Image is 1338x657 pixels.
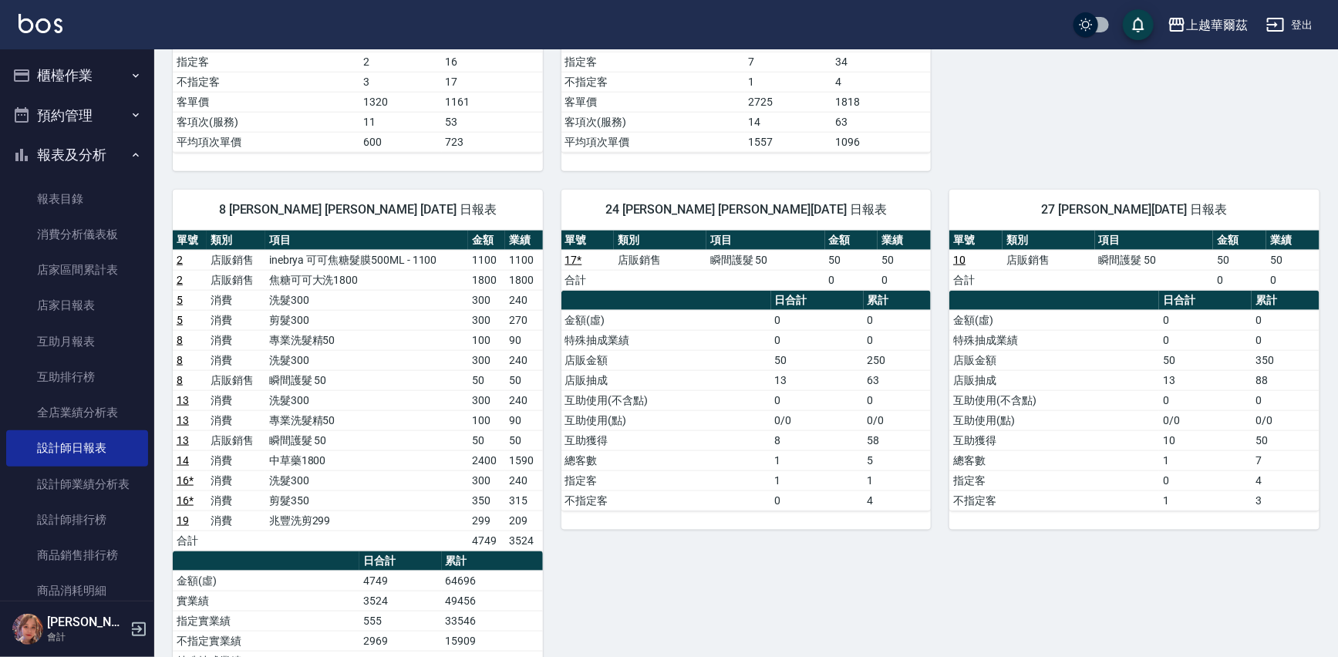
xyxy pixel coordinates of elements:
button: 報表及分析 [6,135,148,175]
td: 0 [825,270,878,290]
td: 店販銷售 [207,270,265,290]
td: 不指定客 [173,72,359,92]
td: 600 [359,132,442,152]
td: 16 [442,52,543,72]
td: 7 [745,52,832,72]
td: 指定客 [949,470,1159,490]
td: 0 [771,390,864,410]
td: 100 [468,410,505,430]
td: 13 [1159,370,1252,390]
td: 瞬間護髮 50 [1095,250,1214,270]
td: 1161 [442,92,543,112]
td: 300 [468,350,505,370]
a: 2 [177,254,183,266]
td: 1100 [505,250,542,270]
td: 不指定客 [561,72,745,92]
td: 1557 [745,132,832,152]
td: 0 [771,490,864,510]
td: 0 [771,330,864,350]
td: 50 [505,370,542,390]
th: 累計 [442,551,543,571]
a: 設計師業績分析表 [6,467,148,502]
th: 金額 [1213,231,1266,251]
td: 723 [442,132,543,152]
td: 63 [831,112,931,132]
td: 消費 [207,490,265,510]
a: 2 [177,274,183,286]
td: 3524 [505,531,542,551]
th: 金額 [825,231,878,251]
td: 客項次(服務) [561,112,745,132]
td: 0/0 [864,410,932,430]
td: 0 [771,310,864,330]
td: 消費 [207,330,265,350]
th: 累計 [1252,291,1319,311]
td: 4749 [359,571,442,591]
th: 項目 [1095,231,1214,251]
td: 90 [505,410,542,430]
th: 項目 [265,231,468,251]
div: 上越華爾茲 [1186,15,1248,35]
td: 消費 [207,470,265,490]
td: 350 [468,490,505,510]
td: 17 [442,72,543,92]
a: 商品消耗明細 [6,573,148,608]
td: 5 [864,450,932,470]
td: 300 [468,390,505,410]
td: 1100 [468,250,505,270]
td: 50 [825,250,878,270]
td: 平均項次單價 [173,132,359,152]
td: 240 [505,350,542,370]
td: 2725 [745,92,832,112]
td: inebrya 可可焦糖髮膜500ML - 1100 [265,250,468,270]
td: 50 [468,370,505,390]
button: 登出 [1260,11,1319,39]
td: 合計 [173,531,207,551]
td: 剪髮300 [265,310,468,330]
td: 34 [831,52,931,72]
a: 8 [177,334,183,346]
td: 240 [505,290,542,310]
td: 特殊抽成業績 [949,330,1159,350]
td: 50 [878,250,931,270]
a: 互助排行榜 [6,359,148,395]
td: 3524 [359,591,442,611]
td: 0 [1159,330,1252,350]
a: 8 [177,354,183,366]
th: 單號 [173,231,207,251]
td: 58 [864,430,932,450]
td: 50 [468,430,505,450]
a: 設計師排行榜 [6,502,148,537]
td: 49456 [442,591,543,611]
td: 50 [1252,430,1319,450]
td: 0 [1252,330,1319,350]
td: 0/0 [771,410,864,430]
td: 3 [1252,490,1319,510]
button: 預約管理 [6,96,148,136]
td: 店販銷售 [207,370,265,390]
td: 瞬間護髮 50 [265,430,468,450]
td: 14 [745,112,832,132]
td: 1 [771,450,864,470]
td: 1800 [505,270,542,290]
td: 1800 [468,270,505,290]
th: 日合計 [359,551,442,571]
a: 全店業績分析表 [6,395,148,430]
a: 5 [177,294,183,306]
td: 中草藥1800 [265,450,468,470]
td: 店販抽成 [561,370,771,390]
td: 0 [1159,470,1252,490]
td: 2400 [468,450,505,470]
td: 4 [831,72,931,92]
a: 報表目錄 [6,181,148,217]
td: 64696 [442,571,543,591]
td: 8 [771,430,864,450]
td: 315 [505,490,542,510]
td: 0 [864,390,932,410]
td: 總客數 [949,450,1159,470]
td: 消費 [207,310,265,330]
td: 50 [1159,350,1252,370]
table: a dense table [561,231,932,291]
a: 互助月報表 [6,324,148,359]
th: 業績 [878,231,931,251]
